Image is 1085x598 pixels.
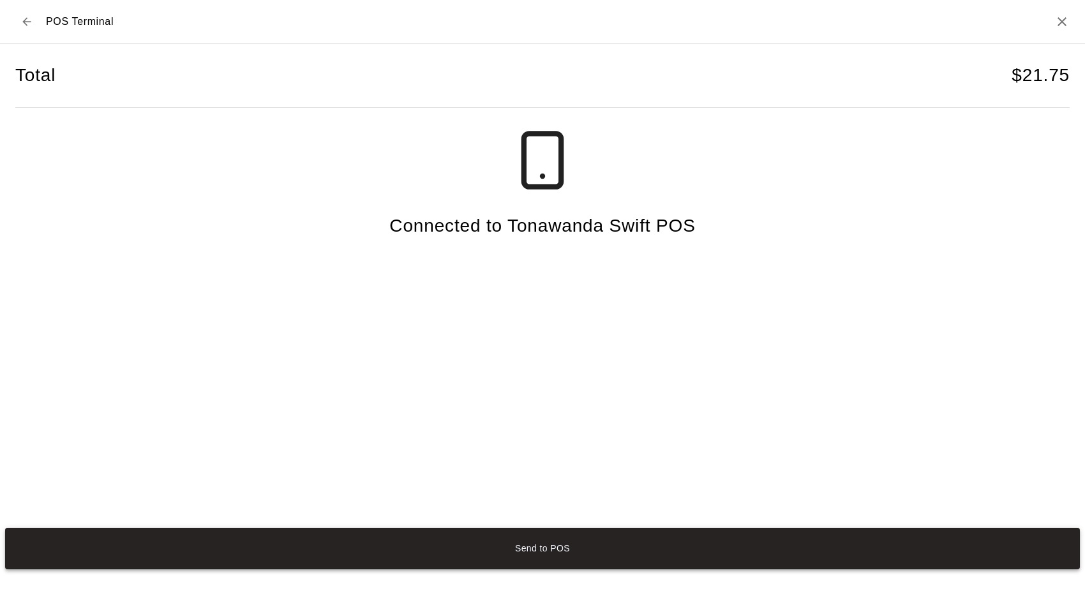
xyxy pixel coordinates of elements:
h4: $ 21.75 [1012,64,1070,87]
button: Back to checkout [15,10,38,33]
button: Close [1054,14,1070,29]
div: POS Terminal [15,10,114,33]
h4: Total [15,64,56,87]
h4: Connected to Tonawanda Swift POS [389,215,695,237]
button: Send to POS [5,528,1080,570]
